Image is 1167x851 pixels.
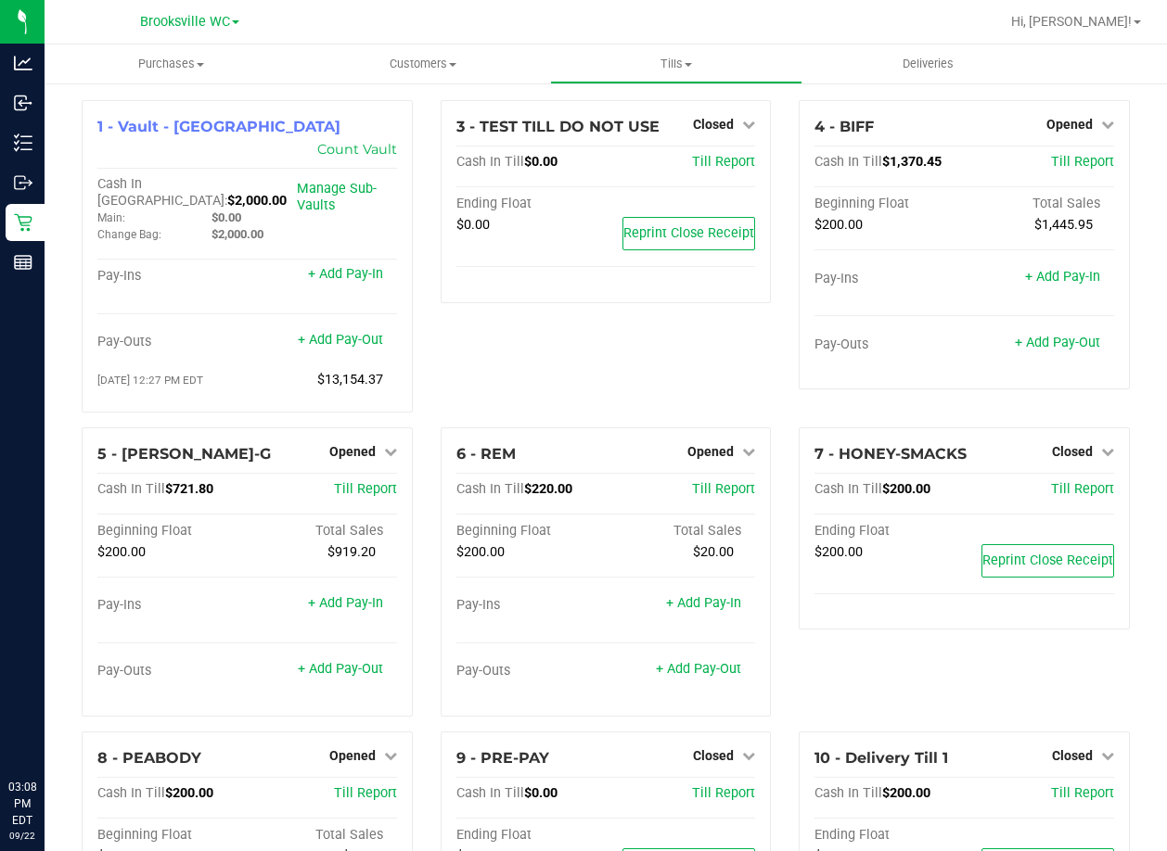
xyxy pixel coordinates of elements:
[687,444,734,459] span: Opened
[14,253,32,272] inline-svg: Reports
[97,176,227,209] span: Cash In [GEOGRAPHIC_DATA]:
[140,14,230,30] span: Brooksville WC
[524,154,558,170] span: $0.00
[317,372,383,387] span: $13,154.37
[97,663,247,680] div: Pay-Outs
[8,779,36,829] p: 03:08 PM EDT
[97,827,247,844] div: Beginning Float
[693,117,734,132] span: Closed
[692,481,755,497] a: Till Report
[622,217,755,250] button: Reprint Close Receipt
[1034,217,1093,233] span: $1,445.95
[1051,154,1114,170] a: Till Report
[802,44,1055,83] a: Deliveries
[981,544,1114,578] button: Reprint Close Receipt
[97,228,161,241] span: Change Bag:
[97,211,125,224] span: Main:
[666,595,741,611] a: + Add Pay-In
[456,523,606,540] div: Beginning Float
[297,181,377,213] a: Manage Sub-Vaults
[882,481,930,497] span: $200.00
[693,748,734,763] span: Closed
[97,268,247,285] div: Pay-Ins
[456,196,606,212] div: Ending Float
[45,44,297,83] a: Purchases
[882,785,930,801] span: $200.00
[456,217,490,233] span: $0.00
[456,544,505,560] span: $200.00
[814,749,948,767] span: 10 - Delivery Till 1
[14,94,32,112] inline-svg: Inbound
[882,154,942,170] span: $1,370.45
[1052,444,1093,459] span: Closed
[456,597,606,614] div: Pay-Ins
[97,597,247,614] div: Pay-Ins
[814,154,882,170] span: Cash In Till
[97,544,146,560] span: $200.00
[551,56,802,72] span: Tills
[97,118,340,135] span: 1 - Vault - [GEOGRAPHIC_DATA]
[334,785,397,801] a: Till Report
[334,481,397,497] a: Till Report
[1052,748,1093,763] span: Closed
[965,196,1114,212] div: Total Sales
[1015,335,1100,350] a: + Add Pay-Out
[1011,14,1132,29] span: Hi, [PERSON_NAME]!
[97,481,165,497] span: Cash In Till
[456,118,660,135] span: 3 - TEST TILL DO NOT USE
[329,444,376,459] span: Opened
[297,44,549,83] a: Customers
[14,173,32,192] inline-svg: Outbound
[329,748,376,763] span: Opened
[227,193,287,209] span: $2,000.00
[1051,785,1114,801] a: Till Report
[247,827,396,844] div: Total Sales
[814,481,882,497] span: Cash In Till
[14,213,32,232] inline-svg: Retail
[814,544,863,560] span: $200.00
[656,661,741,677] a: + Add Pay-Out
[212,227,263,241] span: $2,000.00
[814,118,874,135] span: 4 - BIFF
[692,154,755,170] a: Till Report
[814,523,964,540] div: Ending Float
[45,56,297,72] span: Purchases
[298,332,383,348] a: + Add Pay-Out
[606,523,755,540] div: Total Sales
[14,54,32,72] inline-svg: Analytics
[456,481,524,497] span: Cash In Till
[878,56,979,72] span: Deliveries
[456,749,549,767] span: 9 - PRE-PAY
[814,785,882,801] span: Cash In Till
[97,785,165,801] span: Cash In Till
[317,141,397,158] a: Count Vault
[456,785,524,801] span: Cash In Till
[247,523,396,540] div: Total Sales
[814,445,967,463] span: 7 - HONEY-SMACKS
[308,266,383,282] a: + Add Pay-In
[165,481,213,497] span: $721.80
[1051,481,1114,497] a: Till Report
[1046,117,1093,132] span: Opened
[524,481,572,497] span: $220.00
[1025,269,1100,285] a: + Add Pay-In
[814,217,863,233] span: $200.00
[298,56,548,72] span: Customers
[692,785,755,801] a: Till Report
[814,271,964,287] div: Pay-Ins
[982,553,1113,568] span: Reprint Close Receipt
[456,445,516,463] span: 6 - REM
[456,663,606,680] div: Pay-Outs
[814,196,964,212] div: Beginning Float
[327,544,376,560] span: $919.20
[456,154,524,170] span: Cash In Till
[550,44,802,83] a: Tills
[814,827,964,844] div: Ending Float
[97,523,247,540] div: Beginning Float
